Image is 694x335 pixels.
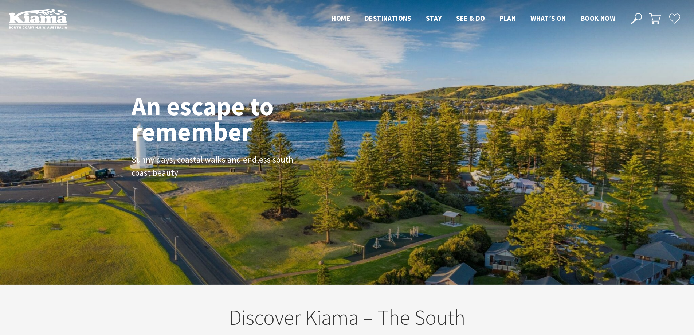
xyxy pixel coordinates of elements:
[530,14,566,23] span: What’s On
[324,13,623,25] nav: Main Menu
[365,14,411,23] span: Destinations
[9,9,67,29] img: Kiama Logo
[132,93,332,144] h1: An escape to remember
[581,14,615,23] span: Book now
[132,153,295,180] p: Sunny days, coastal walks and endless south coast beauty
[456,14,485,23] span: See & Do
[332,14,350,23] span: Home
[426,14,442,23] span: Stay
[500,14,516,23] span: Plan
